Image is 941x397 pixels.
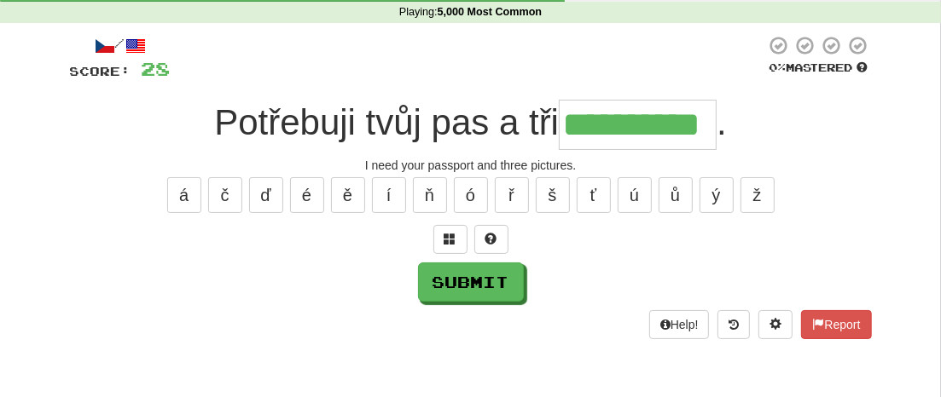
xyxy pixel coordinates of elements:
[438,6,542,18] strong: 5,000 Most Common
[700,177,734,213] button: ý
[770,60,787,74] span: 0 %
[413,177,447,213] button: ň
[418,262,524,302] button: Submit
[167,177,201,213] button: á
[536,177,570,213] button: š
[372,177,406,213] button: í
[649,310,710,339] button: Help!
[331,177,365,213] button: ě
[70,35,171,56] div: /
[214,102,559,142] span: Potřebuji tvůj pas a tři
[717,310,750,339] button: Round history (alt+y)
[70,64,131,78] span: Score:
[659,177,693,213] button: ů
[577,177,611,213] button: ť
[70,157,872,174] div: I need your passport and three pictures.
[801,310,871,339] button: Report
[208,177,242,213] button: č
[741,177,775,213] button: ž
[495,177,529,213] button: ř
[474,225,508,254] button: Single letter hint - you only get 1 per sentence and score half the points! alt+h
[142,58,171,79] span: 28
[717,102,727,142] span: .
[433,225,468,254] button: Switch sentence to multiple choice alt+p
[290,177,324,213] button: é
[618,177,652,213] button: ú
[766,60,872,76] div: Mastered
[454,177,488,213] button: ó
[249,177,283,213] button: ď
